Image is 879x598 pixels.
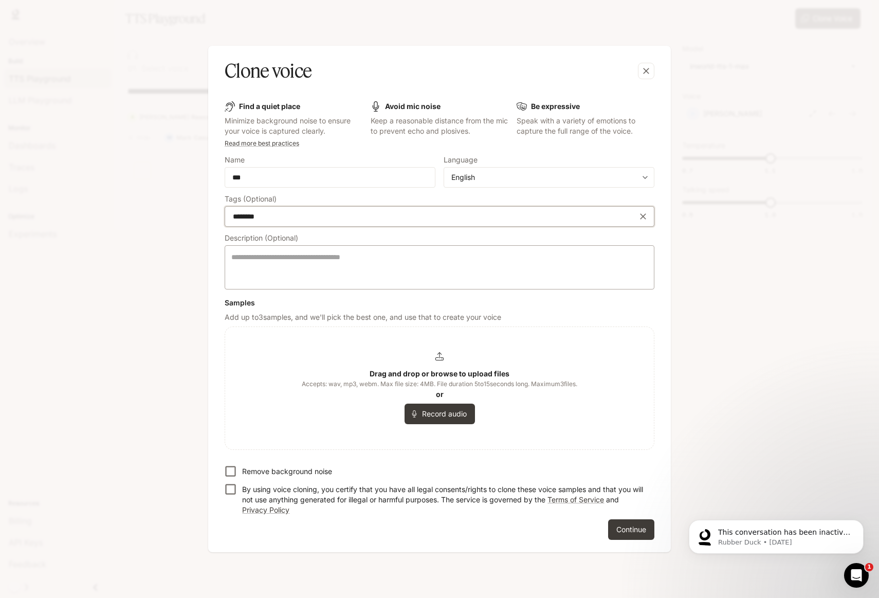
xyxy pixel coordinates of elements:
a: Privacy Policy [242,505,289,514]
button: Continue [608,519,654,540]
p: By using voice cloning, you certify that you have all legal consents/rights to clone these voice ... [242,484,646,515]
p: Language [444,156,478,164]
span: 1 [865,563,873,571]
a: Terms of Service [547,495,604,504]
h6: Samples [225,298,654,308]
p: Message from Rubber Duck, sent 1d ago [45,40,177,49]
div: English [451,172,637,183]
button: Record audio [405,404,475,424]
b: Find a quiet place [239,102,300,111]
p: Description (Optional) [225,234,298,242]
p: Keep a reasonable distance from the mic to prevent echo and plosives. [371,116,508,136]
div: English [444,172,654,183]
b: or [436,390,444,398]
p: Minimize background noise to ensure your voice is captured clearly. [225,116,362,136]
b: Drag and drop or browse to upload files [370,369,509,378]
button: Clear [636,209,650,224]
a: Read more best practices [225,139,299,147]
h5: Clone voice [225,58,312,84]
span: This conversation has been inactive for 30 minutes. I will close it. If you have any questions, p... [45,30,177,89]
p: Speak with a variety of emotions to capture the full range of the voice. [517,116,654,136]
b: Avoid mic noise [385,102,441,111]
p: Tags (Optional) [225,195,277,203]
iframe: Intercom live chat [844,563,869,588]
p: Add up to 3 samples, and we'll pick the best one, and use that to create your voice [225,312,654,322]
b: Be expressive [531,102,580,111]
p: Name [225,156,245,164]
span: Accepts: wav, mp3, webm. Max file size: 4MB. File duration 5 to 15 seconds long. Maximum 3 files. [302,379,577,389]
iframe: Intercom notifications message [673,498,879,570]
p: Remove background noise [242,466,332,477]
